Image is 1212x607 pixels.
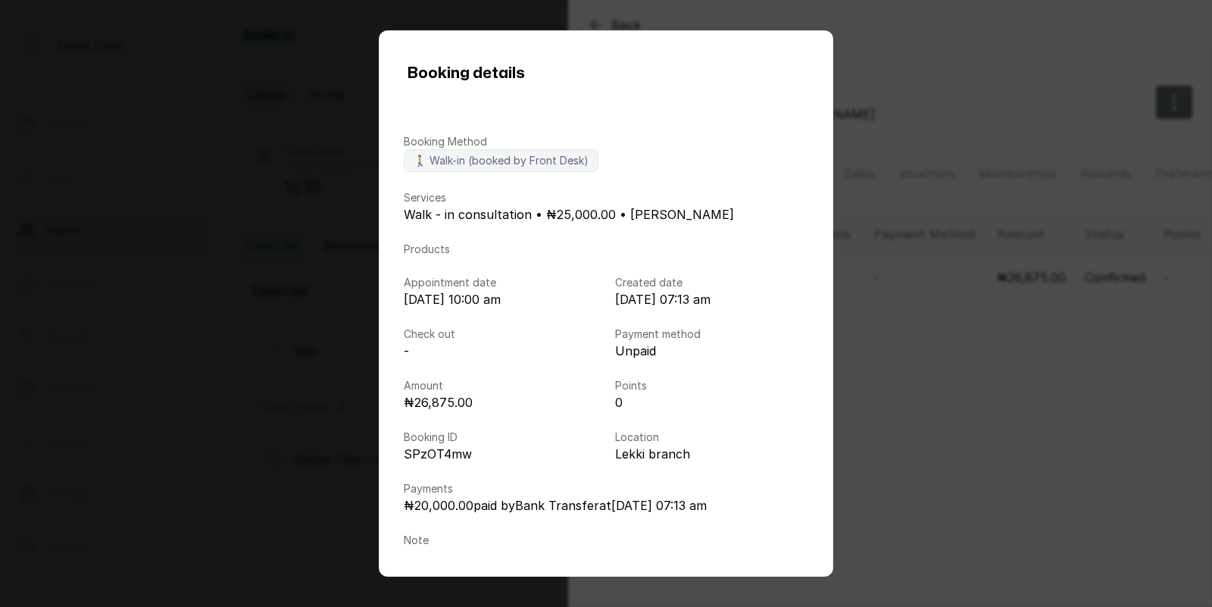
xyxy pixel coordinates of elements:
p: Booking Method [404,134,808,149]
p: Points [615,378,808,393]
p: Note [404,533,808,548]
p: ₦20,000.00 paid by Bank Transfer at [DATE] 07:13 am [404,496,808,515]
p: ₦26,875.00 [404,393,597,411]
p: Unpaid [615,342,808,360]
p: SPzOT4mw [404,445,597,463]
p: Booking ID [404,430,597,445]
p: [DATE] 07:13 am [615,290,808,308]
p: [DATE] 10:00 am [404,290,597,308]
p: - [404,342,597,360]
p: Payments [404,481,808,496]
p: Created date [615,275,808,290]
p: Amount [404,378,597,393]
p: 0 [615,393,808,411]
p: Check out [404,327,597,342]
h1: Booking details [407,61,524,86]
p: Location [615,430,808,445]
p: Services [404,190,808,205]
p: Walk - in consultation • ₦25,000.00 • [PERSON_NAME] [404,205,808,224]
p: Products [404,242,808,257]
p: Payment method [615,327,808,342]
label: 🚶 Walk-in (booked by Front Desk) [404,149,598,172]
p: Appointment date [404,275,597,290]
p: Lekki branch [615,445,808,463]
